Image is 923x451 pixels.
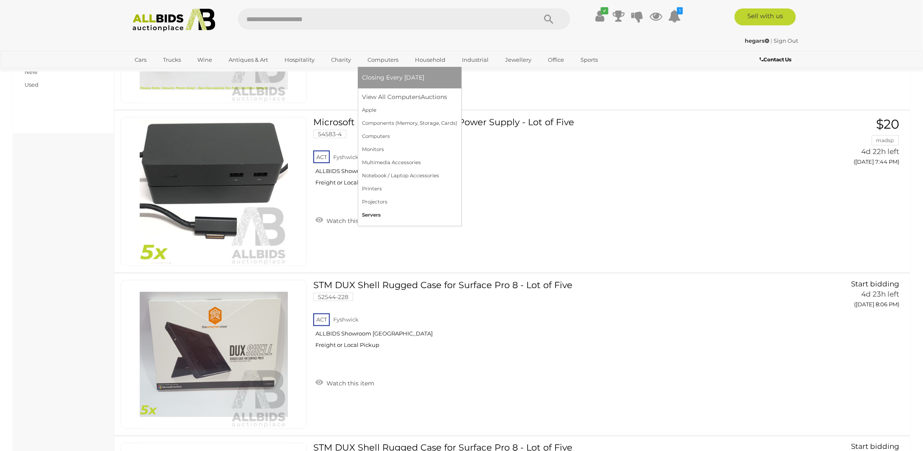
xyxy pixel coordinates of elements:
[774,37,798,44] a: Sign Out
[601,7,608,14] i: ✔
[320,280,771,355] a: STM DUX Shell Rugged Case for Surface Pro 8 - Lot of Five 52544-228 ACT Fyshwick ALLBIDS Showroom...
[128,8,220,32] img: Allbids.com.au
[745,37,771,44] a: hegars
[158,53,186,67] a: Trucks
[456,53,494,67] a: Industrial
[326,53,356,67] a: Charity
[140,118,288,266] img: 54583-4a.jpg
[575,53,603,67] a: Sports
[129,53,152,67] a: Cars
[677,7,683,14] i: 1
[784,117,902,170] a: $20 madsp 4d 22h left ([DATE] 7:44 PM)
[25,69,37,75] a: New
[735,8,796,25] a: Sell with us
[313,377,376,389] a: Watch this item
[851,280,900,288] span: Start bidding
[140,280,288,429] img: 52544-228a.jpg
[771,37,772,44] span: |
[784,280,902,313] a: Start bidding 4d 23h left ([DATE] 8:06 PM)
[760,56,792,63] b: Contact Us
[668,8,681,24] a: 1
[409,53,451,67] a: Household
[760,55,794,64] a: Contact Us
[745,37,769,44] strong: hegars
[192,53,218,67] a: Wine
[851,443,900,451] span: Start bidding
[279,53,320,67] a: Hospitality
[542,53,569,67] a: Office
[362,53,404,67] a: Computers
[25,81,39,88] a: Used
[324,380,374,388] span: Watch this item
[223,53,274,67] a: Antiques & Art
[500,53,537,67] a: Jewellery
[594,8,606,24] a: ✔
[528,8,570,30] button: Search
[313,214,376,226] a: Watch this item
[876,116,900,132] span: $20
[129,67,200,81] a: [GEOGRAPHIC_DATA]
[324,217,374,225] span: Watch this item
[320,117,771,192] a: Microsoft (1661) Surface Dock w/ Power Supply - Lot of Five 54583-4 ACT Fyshwick ALLBIDS Showroom...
